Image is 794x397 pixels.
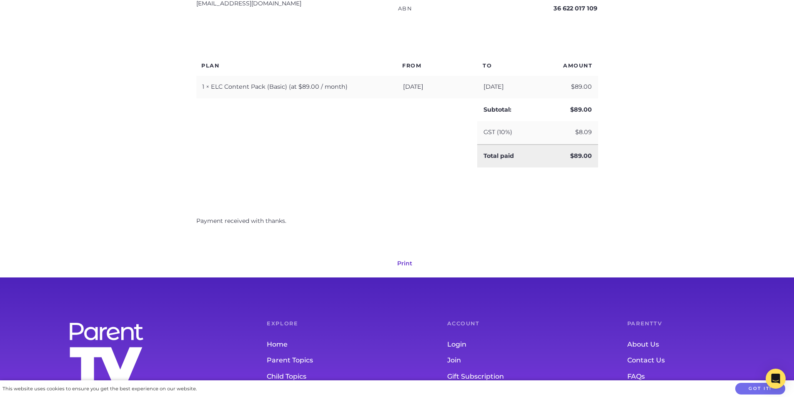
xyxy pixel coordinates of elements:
td: Total paid [477,144,558,168]
td: [DATE] [477,76,558,99]
th: Plan [196,55,397,76]
a: Parent Topics [267,352,413,368]
td: [DATE] [397,76,478,99]
h6: Explore [267,321,413,327]
td: $89.00 [558,76,598,99]
a: Join [447,352,594,368]
td: GST (10%) [477,121,558,144]
a: Login [447,337,594,352]
td: 1 × ELC Content Pack (Basic) (at $89.00 / month) [196,76,397,99]
button: Got it! [735,383,785,395]
a: Gift Subscription [447,369,594,385]
td: $89.00 [558,144,598,168]
td: Subtotal: [477,98,558,121]
td: $8.09 [558,121,598,144]
p: Payment received with thanks. [196,205,598,225]
h6: Account [447,321,594,327]
a: Child Topics [267,369,413,385]
a: Home [267,337,413,352]
div: This website uses cookies to ensure you get the best experience on our website. [3,385,197,393]
a: FAQs [627,369,774,385]
img: parenttv-logo-stacked-white.f9d0032.svg [67,321,146,388]
div: Open Intercom Messenger [766,369,786,389]
th: From [397,55,478,76]
th: To [477,55,558,76]
th: Amount [558,55,598,76]
h6: ParentTV [627,321,774,327]
a: Contact Us [627,352,774,368]
td: $89.00 [558,98,598,121]
a: Print [397,260,412,267]
a: About Us [627,337,774,352]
